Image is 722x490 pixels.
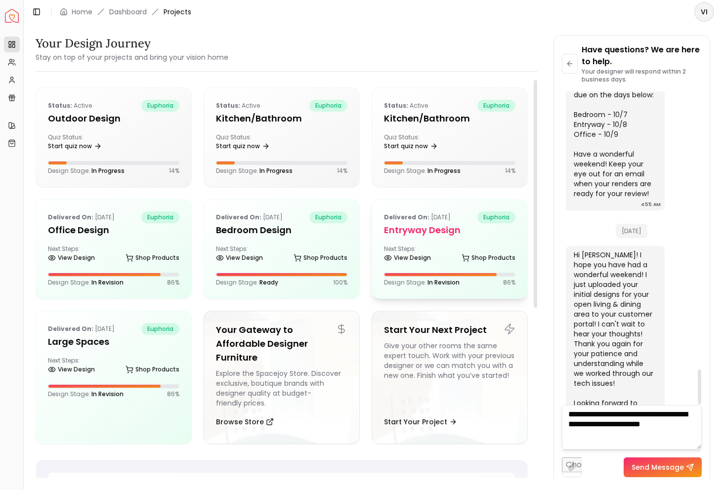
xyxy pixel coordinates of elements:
[216,368,347,408] div: Explore the Spacejoy Store. Discover exclusive, boutique brands with designer quality at budget-f...
[216,223,347,237] h5: Bedroom design
[641,200,661,209] div: 4:55 AM
[169,167,179,175] p: 14 %
[384,251,431,265] a: View Design
[333,279,347,286] p: 100 %
[384,211,451,223] p: [DATE]
[48,211,115,223] p: [DATE]
[309,211,347,223] span: euphoria
[5,9,19,23] a: Spacejoy
[384,223,515,237] h5: entryway design
[384,279,460,286] p: Design Stage:
[91,390,124,398] span: In Revision
[216,323,347,365] h5: Your Gateway to Affordable Designer Furniture
[48,363,95,376] a: View Design
[48,223,179,237] h5: Office design
[91,278,124,286] span: In Revision
[48,323,115,335] p: [DATE]
[337,167,347,175] p: 14 %
[216,100,260,112] p: active
[384,112,515,125] h5: Kitchen/Bathroom
[216,251,263,265] a: View Design
[36,52,228,62] small: Stay on top of your projects and bring your vision home
[5,9,19,23] img: Spacejoy Logo
[141,211,179,223] span: euphoria
[126,363,179,376] a: Shop Products
[48,101,72,110] b: Status:
[216,167,293,175] p: Design Stage:
[582,68,702,83] p: Your designer will respond within 2 business days.
[48,245,179,265] div: Next Steps:
[384,412,457,432] button: Start Your Project
[48,213,93,221] b: Delivered on:
[427,278,460,286] span: In Revision
[48,279,124,286] p: Design Stage:
[72,7,92,17] a: Home
[60,7,191,17] nav: breadcrumb
[48,139,102,153] a: Start quiz now
[694,2,714,22] button: VI
[384,133,446,153] div: Quiz Status:
[48,133,110,153] div: Quiz Status:
[91,166,125,175] span: In Progress
[216,412,274,432] button: Browse Store
[616,224,647,238] span: [DATE]
[216,139,270,153] a: Start quiz now
[216,279,278,286] p: Design Stage:
[462,251,515,265] a: Shop Products
[384,167,461,175] p: Design Stage:
[126,251,179,265] a: Shop Products
[624,457,702,477] button: Send Message
[216,211,283,223] p: [DATE]
[574,250,655,438] div: Hi [PERSON_NAME]! I hope you have had a wonderful weekend! I just uploaded your initial designs f...
[36,36,228,51] h3: Your Design Journey
[216,213,261,221] b: Delivered on:
[477,211,515,223] span: euphoria
[384,100,428,112] p: active
[309,100,347,112] span: euphoria
[48,112,179,125] h5: Outdoor design
[477,100,515,112] span: euphoria
[141,100,179,112] span: euphoria
[48,357,179,376] div: Next Steps:
[167,390,179,398] p: 86 %
[164,7,191,17] span: Projects
[384,139,438,153] a: Start quiz now
[141,323,179,335] span: euphoria
[384,245,515,265] div: Next Steps:
[372,311,528,444] a: Start Your Next ProjectGive your other rooms the same expert touch. Work with your previous desig...
[259,278,278,286] span: Ready
[216,133,278,153] div: Quiz Status:
[505,167,515,175] p: 14 %
[48,100,92,112] p: active
[294,251,347,265] a: Shop Products
[216,101,240,110] b: Status:
[384,323,515,337] h5: Start Your Next Project
[48,251,95,265] a: View Design
[384,341,515,408] div: Give your other rooms the same expert touch. Work with your previous designer or we can match you...
[109,7,147,17] a: Dashboard
[48,390,124,398] p: Design Stage:
[216,112,347,125] h5: Kitchen/Bathroom
[503,279,515,286] p: 86 %
[427,166,461,175] span: In Progress
[48,167,125,175] p: Design Stage:
[48,325,93,333] b: Delivered on:
[384,101,408,110] b: Status:
[204,311,360,444] a: Your Gateway to Affordable Designer FurnitureExplore the Spacejoy Store. Discover exclusive, bout...
[384,213,429,221] b: Delivered on:
[695,3,713,21] span: VI
[582,44,702,68] p: Have questions? We are here to help.
[167,279,179,286] p: 86 %
[48,335,179,349] h5: Large Spaces
[259,166,293,175] span: In Progress
[216,245,347,265] div: Next Steps:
